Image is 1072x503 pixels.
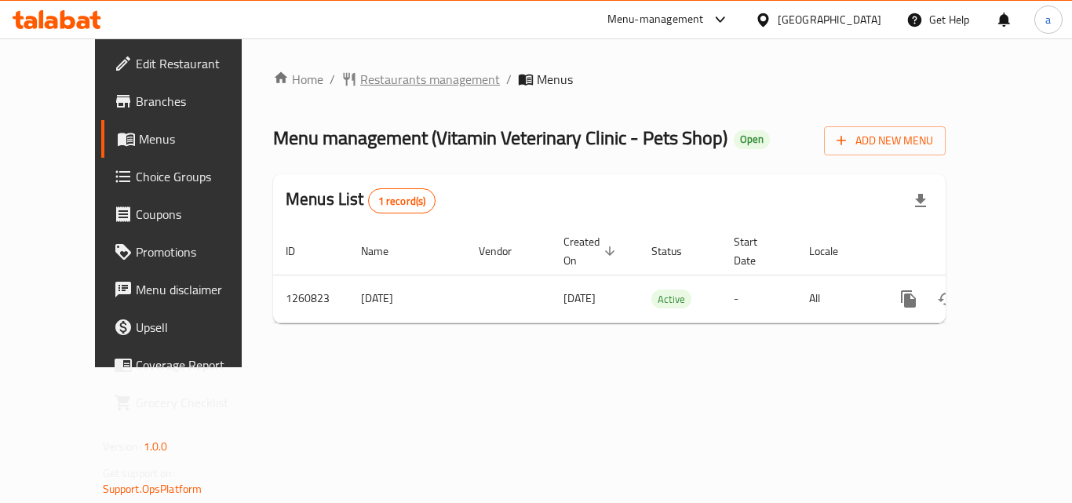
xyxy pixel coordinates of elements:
[101,308,274,346] a: Upsell
[103,479,202,499] a: Support.OpsPlatform
[537,70,573,89] span: Menus
[136,167,261,186] span: Choice Groups
[563,288,596,308] span: [DATE]
[101,384,274,421] a: Grocery Checklist
[369,194,436,209] span: 1 record(s)
[928,280,965,318] button: Change Status
[348,275,466,323] td: [DATE]
[273,120,727,155] span: Menu management ( Vitamin Veterinary Clinic - Pets Shop )
[136,54,261,73] span: Edit Restaurant
[273,228,1053,323] table: enhanced table
[877,228,1053,275] th: Actions
[734,133,770,146] span: Open
[824,126,946,155] button: Add New Menu
[837,131,933,151] span: Add New Menu
[101,271,274,308] a: Menu disclaimer
[734,130,770,149] div: Open
[101,120,274,158] a: Menus
[101,158,274,195] a: Choice Groups
[890,280,928,318] button: more
[273,70,323,89] a: Home
[136,205,261,224] span: Coupons
[734,232,778,270] span: Start Date
[361,242,409,261] span: Name
[103,463,175,483] span: Get support on:
[651,290,691,308] span: Active
[101,233,274,271] a: Promotions
[902,182,939,220] div: Export file
[286,242,315,261] span: ID
[136,280,261,299] span: Menu disclaimer
[721,275,797,323] td: -
[136,92,261,111] span: Branches
[607,10,704,29] div: Menu-management
[479,242,532,261] span: Vendor
[273,70,946,89] nav: breadcrumb
[651,242,702,261] span: Status
[136,355,261,374] span: Coverage Report
[330,70,335,89] li: /
[101,82,274,120] a: Branches
[136,393,261,412] span: Grocery Checklist
[797,275,877,323] td: All
[563,232,620,270] span: Created On
[101,195,274,233] a: Coupons
[360,70,500,89] span: Restaurants management
[778,11,881,28] div: [GEOGRAPHIC_DATA]
[136,318,261,337] span: Upsell
[809,242,859,261] span: Locale
[101,346,274,384] a: Coverage Report
[1045,11,1051,28] span: a
[139,129,261,148] span: Menus
[101,45,274,82] a: Edit Restaurant
[136,242,261,261] span: Promotions
[286,188,436,213] h2: Menus List
[368,188,436,213] div: Total records count
[506,70,512,89] li: /
[341,70,500,89] a: Restaurants management
[103,436,141,457] span: Version:
[144,436,168,457] span: 1.0.0
[273,275,348,323] td: 1260823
